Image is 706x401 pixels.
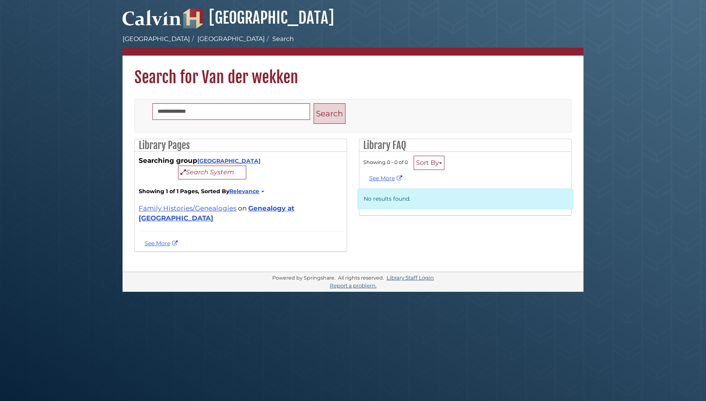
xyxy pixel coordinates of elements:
[414,156,444,170] button: Sort By
[135,139,347,152] h2: Library Pages
[183,8,334,28] a: [GEOGRAPHIC_DATA]
[178,166,246,179] button: Search System
[197,157,260,164] a: [GEOGRAPHIC_DATA]
[139,156,343,179] div: Searching group
[314,103,346,124] button: Search
[139,204,236,212] a: Family Histories/Genealogies
[123,56,583,87] h1: Search for Van der wekken
[330,282,377,289] a: Report a problem.
[369,175,404,182] a: See More
[123,35,190,43] a: [GEOGRAPHIC_DATA]
[357,188,573,209] p: No results found.
[197,35,265,43] a: [GEOGRAPHIC_DATA]
[123,34,583,56] nav: breadcrumb
[145,240,180,247] a: See more Van der wekken results
[139,187,343,196] strong: Showing 1 of 1 Pages, Sorted By
[183,9,203,28] img: Hekman Library Logo
[363,159,408,165] span: Showing 0 - 0 of 0
[265,34,294,44] li: Search
[123,6,182,28] img: Calvin
[229,188,263,195] a: Relevance
[337,275,385,281] div: All rights reserved.
[123,18,182,25] a: Calvin University
[359,139,571,152] h2: Library FAQ
[271,275,337,281] div: Powered by Springshare.
[238,204,247,212] span: on
[386,274,434,281] a: Library Staff Login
